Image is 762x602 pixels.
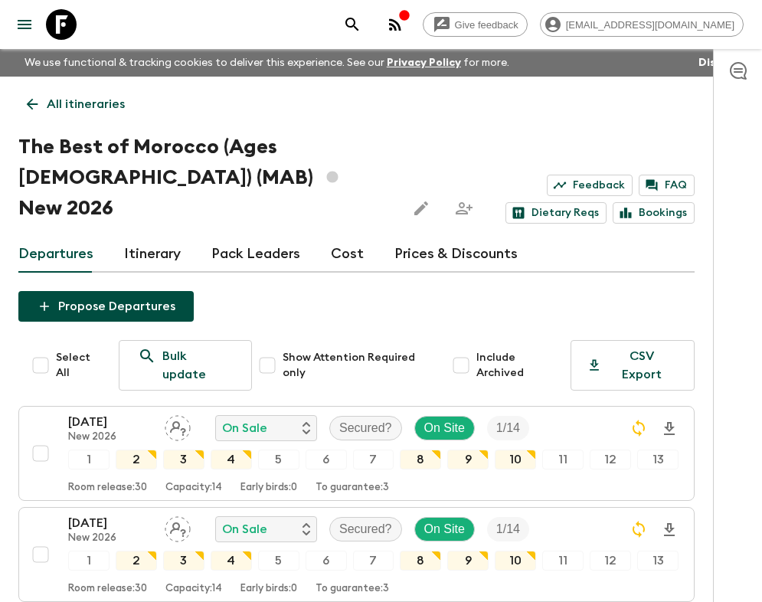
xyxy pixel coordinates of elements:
[613,202,695,224] a: Bookings
[547,175,633,196] a: Feedback
[660,521,679,539] svg: Download Onboarding
[211,236,300,273] a: Pack Leaders
[339,520,392,538] p: Secured?
[394,236,518,273] a: Prices & Discounts
[400,551,441,571] div: 8
[116,450,157,469] div: 2
[18,507,695,602] button: [DATE]New 2026Assign pack leaderOn SaleSecured?On SiteTrip Fill12345678910111213Room release:30Ca...
[660,420,679,438] svg: Download Onboarding
[590,551,631,571] div: 12
[495,450,536,469] div: 10
[163,450,204,469] div: 3
[283,350,440,381] span: Show Attention Required only
[56,350,106,381] span: Select All
[18,291,194,322] button: Propose Departures
[449,193,479,224] span: Share this itinerary
[47,95,125,113] p: All itineraries
[331,236,364,273] a: Cost
[68,431,152,443] p: New 2026
[353,450,394,469] div: 7
[423,12,528,37] a: Give feedback
[414,517,475,541] div: On Site
[487,517,529,541] div: Trip Fill
[165,420,191,432] span: Assign pack leader
[339,419,392,437] p: Secured?
[211,450,252,469] div: 4
[258,551,299,571] div: 5
[18,89,133,119] a: All itineraries
[542,551,584,571] div: 11
[240,482,297,494] p: Early birds: 0
[695,52,744,74] button: Dismiss
[18,49,515,77] p: We use functional & tracking cookies to deliver this experience. See our for more.
[637,551,679,571] div: 13
[406,193,437,224] button: Edit this itinerary
[240,583,297,595] p: Early birds: 0
[387,57,461,68] a: Privacy Policy
[18,236,93,273] a: Departures
[542,450,584,469] div: 11
[124,236,181,273] a: Itinerary
[258,450,299,469] div: 5
[165,482,222,494] p: Capacity: 14
[68,514,152,532] p: [DATE]
[337,9,368,40] button: search adventures
[558,19,743,31] span: [EMAIL_ADDRESS][DOMAIN_NAME]
[316,482,389,494] p: To guarantee: 3
[162,347,233,384] p: Bulk update
[18,132,394,224] h1: The Best of Morocco (Ages [DEMOGRAPHIC_DATA]) (MAB) New 2026
[505,202,607,224] a: Dietary Reqs
[18,406,695,501] button: [DATE]New 2026Assign pack leaderOn SaleSecured?On SiteTrip Fill12345678910111213Room release:30Ca...
[306,551,347,571] div: 6
[9,9,40,40] button: menu
[496,520,520,538] p: 1 / 14
[424,419,465,437] p: On Site
[590,450,631,469] div: 12
[119,340,252,391] a: Bulk update
[68,551,110,571] div: 1
[316,583,389,595] p: To guarantee: 3
[495,551,536,571] div: 10
[163,551,204,571] div: 3
[424,520,465,538] p: On Site
[222,520,267,538] p: On Sale
[68,532,152,545] p: New 2026
[446,19,527,31] span: Give feedback
[165,521,191,533] span: Assign pack leader
[447,551,489,571] div: 9
[68,583,147,595] p: Room release: 30
[329,416,402,440] div: Secured?
[476,350,564,381] span: Include Archived
[222,419,267,437] p: On Sale
[353,551,394,571] div: 7
[630,419,648,437] svg: Sync Required - Changes detected
[211,551,252,571] div: 4
[329,517,402,541] div: Secured?
[496,419,520,437] p: 1 / 14
[637,450,679,469] div: 13
[400,450,441,469] div: 8
[540,12,744,37] div: [EMAIL_ADDRESS][DOMAIN_NAME]
[639,175,695,196] a: FAQ
[68,482,147,494] p: Room release: 30
[630,520,648,538] svg: Sync Required - Changes detected
[68,413,152,431] p: [DATE]
[306,450,347,469] div: 6
[165,583,222,595] p: Capacity: 14
[116,551,157,571] div: 2
[414,416,475,440] div: On Site
[487,416,529,440] div: Trip Fill
[68,450,110,469] div: 1
[447,450,489,469] div: 9
[571,340,695,391] button: CSV Export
